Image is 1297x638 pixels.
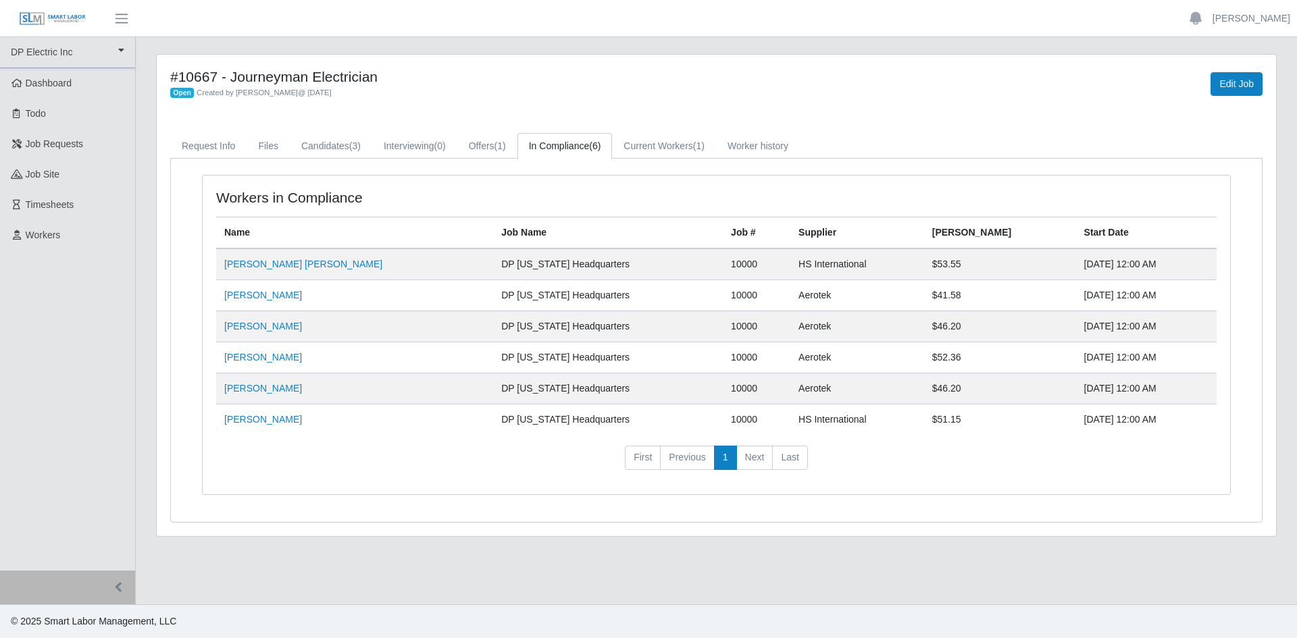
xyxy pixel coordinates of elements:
[589,140,601,151] span: (6)
[1076,280,1217,311] td: [DATE] 12:00 AM
[790,280,924,311] td: Aerotek
[693,140,705,151] span: (1)
[716,133,800,159] a: Worker history
[26,138,84,149] span: Job Requests
[224,414,302,425] a: [PERSON_NAME]
[1076,248,1217,280] td: [DATE] 12:00 AM
[170,133,247,159] a: Request Info
[216,189,621,206] h4: Workers in Compliance
[494,140,506,151] span: (1)
[224,352,302,363] a: [PERSON_NAME]
[216,446,1217,481] nav: pagination
[790,311,924,342] td: Aerotek
[790,404,924,435] td: HS International
[517,133,613,159] a: In Compliance
[790,217,924,249] th: Supplier
[170,68,799,85] h4: #10667 - Journeyman Electrician
[1076,404,1217,435] td: [DATE] 12:00 AM
[1076,373,1217,404] td: [DATE] 12:00 AM
[290,133,372,159] a: Candidates
[493,280,723,311] td: DP [US_STATE] Headquarters
[723,311,790,342] td: 10000
[1076,217,1217,249] th: Start Date
[349,140,361,151] span: (3)
[924,342,1076,373] td: $52.36
[493,373,723,404] td: DP [US_STATE] Headquarters
[457,133,517,159] a: Offers
[924,373,1076,404] td: $46.20
[19,11,86,26] img: SLM Logo
[224,383,302,394] a: [PERSON_NAME]
[493,342,723,373] td: DP [US_STATE] Headquarters
[924,404,1076,435] td: $51.15
[790,342,924,373] td: Aerotek
[26,169,60,180] span: job site
[790,373,924,404] td: Aerotek
[224,259,382,269] a: [PERSON_NAME] [PERSON_NAME]
[723,373,790,404] td: 10000
[493,217,723,249] th: Job Name
[924,248,1076,280] td: $53.55
[216,217,493,249] th: Name
[612,133,716,159] a: Current Workers
[723,280,790,311] td: 10000
[723,217,790,249] th: Job #
[170,88,194,99] span: Open
[372,133,457,159] a: Interviewing
[26,230,61,240] span: Workers
[26,108,46,119] span: Todo
[714,446,737,470] a: 1
[723,248,790,280] td: 10000
[247,133,290,159] a: Files
[1213,11,1290,26] a: [PERSON_NAME]
[11,616,176,627] span: © 2025 Smart Labor Management, LLC
[197,88,332,97] span: Created by [PERSON_NAME] @ [DATE]
[1211,72,1263,96] a: Edit Job
[1076,311,1217,342] td: [DATE] 12:00 AM
[723,404,790,435] td: 10000
[434,140,446,151] span: (0)
[224,290,302,300] a: [PERSON_NAME]
[924,311,1076,342] td: $46.20
[26,199,74,210] span: Timesheets
[1076,342,1217,373] td: [DATE] 12:00 AM
[924,280,1076,311] td: $41.58
[26,78,72,88] span: Dashboard
[493,404,723,435] td: DP [US_STATE] Headquarters
[493,248,723,280] td: DP [US_STATE] Headquarters
[493,311,723,342] td: DP [US_STATE] Headquarters
[723,342,790,373] td: 10000
[924,217,1076,249] th: [PERSON_NAME]
[790,248,924,280] td: HS International
[224,321,302,331] a: [PERSON_NAME]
